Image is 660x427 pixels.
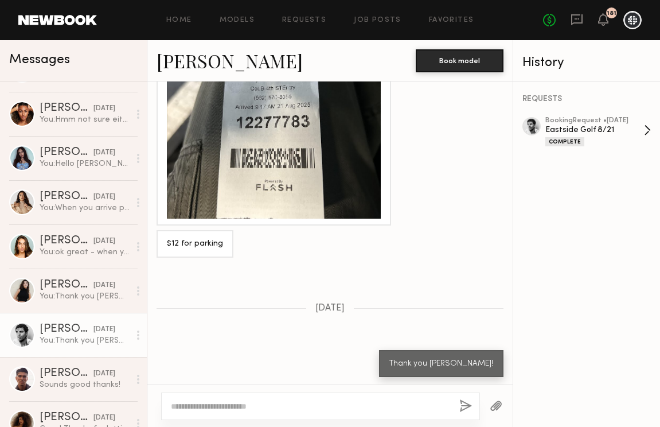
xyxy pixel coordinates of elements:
[522,95,651,103] div: REQUESTS
[93,413,115,424] div: [DATE]
[40,235,93,247] div: [PERSON_NAME]
[40,379,130,390] div: Sounds good thanks!
[354,17,401,24] a: Job Posts
[40,147,93,158] div: [PERSON_NAME]
[167,238,223,251] div: $12 for parking
[545,117,644,125] div: booking Request • [DATE]
[522,56,651,69] div: History
[40,247,130,258] div: You: ok great - when you arrive please press 200 on the call box of the building
[315,304,345,313] span: [DATE]
[282,17,326,24] a: Requests
[416,49,503,72] button: Book model
[40,280,93,291] div: [PERSON_NAME]
[166,17,192,24] a: Home
[545,137,584,146] div: Complete
[40,412,93,424] div: [PERSON_NAME]
[93,192,115,203] div: [DATE]
[93,147,115,158] div: [DATE]
[93,103,115,114] div: [DATE]
[40,324,93,335] div: [PERSON_NAME]
[545,117,651,146] a: bookingRequest •[DATE]Eastside Golf 8/21Complete
[389,358,493,371] div: Thank you [PERSON_NAME]!
[93,324,115,335] div: [DATE]
[220,17,255,24] a: Models
[607,10,616,17] div: 181
[40,203,130,214] div: You: When you arrive please press 200 on the call box of the building
[40,191,93,203] div: [PERSON_NAME]
[40,291,130,302] div: You: Thank you [PERSON_NAME]! We were glad to have you back again. Have a lovely weekend!
[429,17,474,24] a: Favorites
[40,103,93,114] div: [PERSON_NAME]
[545,125,644,135] div: Eastside Golf 8/21
[40,158,130,169] div: You: Hello [PERSON_NAME], following up on our message - would you be interested working with the ...
[40,335,130,346] div: You: Thank you [PERSON_NAME]!
[416,55,503,65] a: Book model
[40,368,93,379] div: [PERSON_NAME]
[93,368,115,379] div: [DATE]
[93,236,115,247] div: [DATE]
[9,53,70,67] span: Messages
[93,280,115,291] div: [DATE]
[40,114,130,125] div: You: Hmm not sure either because we didn't send a new one but glad all's sorted! Thanks Desree!:)
[157,48,303,73] a: [PERSON_NAME]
